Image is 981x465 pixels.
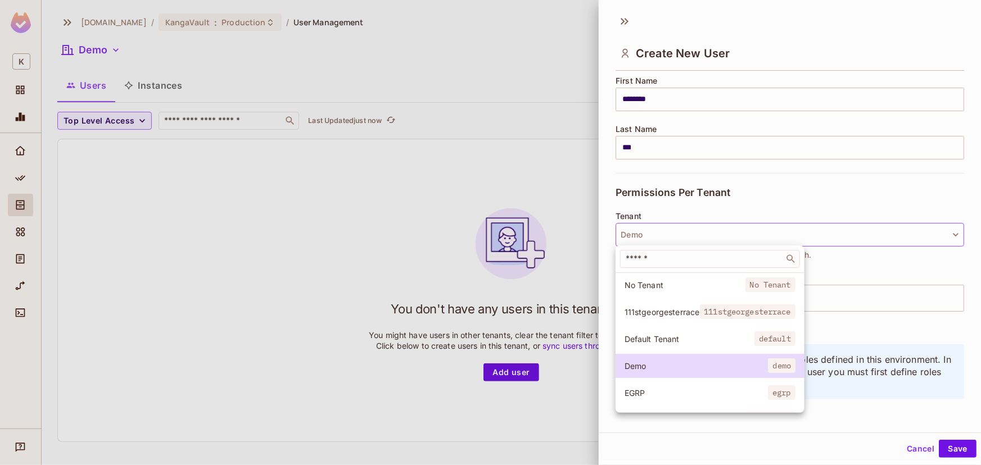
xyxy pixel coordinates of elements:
[625,361,768,371] span: Demo
[768,358,795,373] span: demo
[625,307,700,317] span: 111stgeorgesterrace
[625,388,768,398] span: EGRP
[625,334,754,344] span: Default Tenant
[768,385,795,400] span: egrp
[745,277,795,292] span: No Tenant
[754,331,795,346] span: default
[625,280,745,290] span: No Tenant
[745,412,795,426] span: materhosp
[700,304,796,319] span: 111stgeorgesterrace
